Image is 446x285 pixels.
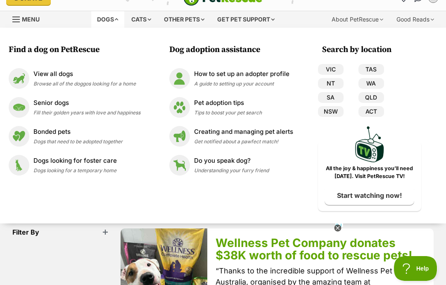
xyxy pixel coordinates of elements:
[194,109,262,116] span: Tips to boost your pet search
[9,68,140,89] a: View all dogs View all dogs Browse all of the doggos looking for a home
[126,11,157,28] div: Cats
[325,186,414,205] a: Start watching now!
[194,127,293,137] p: Creating and managing pet alerts
[318,64,344,75] a: VIC
[169,155,293,176] a: Do you speak dog? Do you speak dog? Understanding your furry friend
[194,138,278,145] span: Get notified about a pawfect match!
[169,126,190,147] img: Creating and managing pet alerts
[158,11,210,28] div: Other pets
[169,97,293,118] a: Pet adoption tips Pet adoption tips Tips to boost your pet search
[324,165,415,180] p: All the joy & happiness you’ll need [DATE]. Visit PetRescue TV!
[211,11,280,28] div: Get pet support
[358,64,384,75] a: TAS
[194,98,262,108] p: Pet adoption tips
[394,256,438,281] iframe: Help Scout Beacon - Open
[355,126,384,162] img: PetRescue TV logo
[9,155,29,176] img: Dogs looking for foster care
[33,109,140,116] span: Fill their golden years with love and happiness
[358,92,384,103] a: QLD
[33,138,123,145] span: Dogs that need to be adopted together
[9,97,140,118] a: Senior dogs Senior dogs Fill their golden years with love and happiness
[326,11,389,28] div: About PetRescue
[9,68,29,89] img: View all dogs
[358,106,384,117] a: ACT
[169,155,190,176] img: Do you speak dog?
[194,156,269,166] p: Do you speak dog?
[9,126,29,147] img: Bonded pets
[322,44,421,56] h3: Search by location
[169,44,297,56] h3: Dog adoption assistance
[33,127,123,137] p: Bonded pets
[91,11,124,28] div: Dogs
[169,97,190,118] img: Pet adoption tips
[194,81,274,87] span: A guide to setting up your account
[12,11,45,26] a: Menu
[358,78,384,89] a: WA
[33,156,117,166] p: Dogs looking for foster care
[194,69,289,79] p: How to set up an adopter profile
[194,167,269,173] span: Understanding your furry friend
[22,16,40,23] span: Menu
[12,228,112,236] header: Filter By
[33,167,116,173] span: Dogs looking for a temporary home
[9,126,140,147] a: Bonded pets Bonded pets Dogs that need to be adopted together
[169,68,293,89] a: How to set up an adopter profile How to set up an adopter profile A guide to setting up your account
[33,98,140,108] p: Senior dogs
[169,126,293,147] a: Creating and managing pet alerts Creating and managing pet alerts Get notified about a pawfect ma...
[318,106,344,117] a: NSW
[9,44,145,56] h3: Find a dog on PetRescue
[391,11,440,28] div: Good Reads
[169,68,190,89] img: How to set up an adopter profile
[33,69,136,79] p: View all dogs
[9,97,29,118] img: Senior dogs
[9,155,140,176] a: Dogs looking for foster care Dogs looking for foster care Dogs looking for a temporary home
[318,92,344,103] a: SA
[318,78,344,89] a: NT
[33,81,136,87] span: Browse all of the doggos looking for a home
